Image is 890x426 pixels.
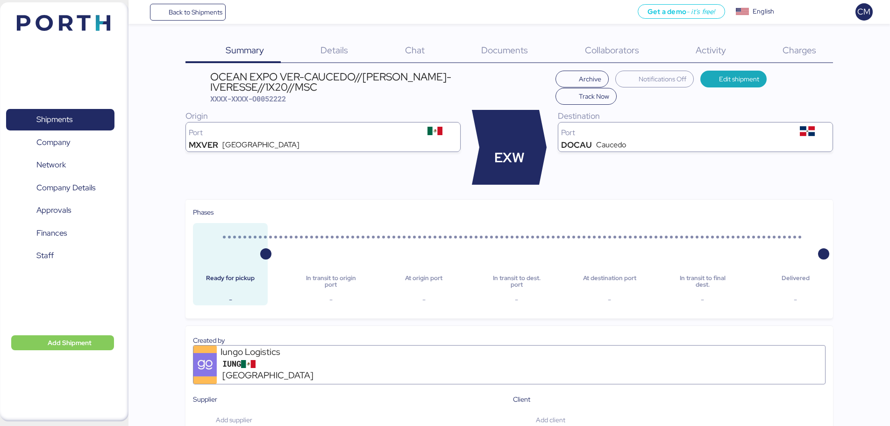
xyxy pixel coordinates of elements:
[210,72,551,93] div: OCEAN EXPO VER-CAUCEDO//[PERSON_NAME]-IVERESSE//1X20//MSC
[11,335,114,350] button: Add Shipment
[185,110,461,122] div: Origin
[494,148,525,168] span: EXW
[555,71,609,87] button: Archive
[6,222,114,244] a: Finances
[189,141,218,149] div: MXVER
[36,181,95,195] span: Company Details
[487,275,547,289] div: In transit to dest. port
[301,294,361,305] div: -
[536,414,565,426] span: Add client
[200,275,260,289] div: Ready for pickup
[226,44,264,56] span: Summary
[596,141,626,149] div: Caucedo
[579,73,601,85] span: Archive
[6,177,114,198] a: Company Details
[580,275,640,289] div: At destination port
[6,109,114,130] a: Shipments
[580,294,640,305] div: -
[222,141,299,149] div: [GEOGRAPHIC_DATA]
[134,4,150,20] button: Menu
[394,294,454,305] div: -
[857,6,870,18] span: CM
[200,294,260,305] div: -
[700,71,767,87] button: Edit shipment
[394,275,454,289] div: At origin port
[487,294,547,305] div: -
[766,294,826,305] div: -
[719,73,759,85] span: Edit shipment
[696,44,726,56] span: Activity
[169,7,222,18] span: Back to Shipments
[189,129,413,137] div: Port
[193,335,826,346] div: Created by
[216,414,252,426] span: Add supplier
[36,226,67,240] span: Finances
[579,91,609,102] span: Track Now
[561,129,785,137] div: Port
[6,245,114,267] a: Staff
[150,4,226,21] a: Back to Shipments
[753,7,774,16] div: English
[36,203,71,217] span: Approvals
[481,44,528,56] span: Documents
[36,249,54,262] span: Staff
[639,73,686,85] span: Notifications Off
[6,154,114,176] a: Network
[36,136,71,149] span: Company
[221,346,333,358] div: Iungo Logistics
[36,158,66,172] span: Network
[6,131,114,153] a: Company
[6,200,114,221] a: Approvals
[222,369,313,383] span: [GEOGRAPHIC_DATA]
[36,113,72,126] span: Shipments
[48,337,92,348] span: Add Shipment
[193,207,826,217] div: Phases
[585,44,639,56] span: Collaborators
[555,88,617,105] button: Track Now
[561,141,592,149] div: DOCAU
[673,275,733,289] div: In transit to final dest.
[558,110,833,122] div: Destination
[615,71,694,87] button: Notifications Off
[301,275,361,289] div: In transit to origin port
[673,294,733,305] div: -
[766,275,826,289] div: Delivered
[320,44,348,56] span: Details
[783,44,816,56] span: Charges
[210,94,286,103] span: XXXX-XXXX-O0052222
[405,44,425,56] span: Chat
